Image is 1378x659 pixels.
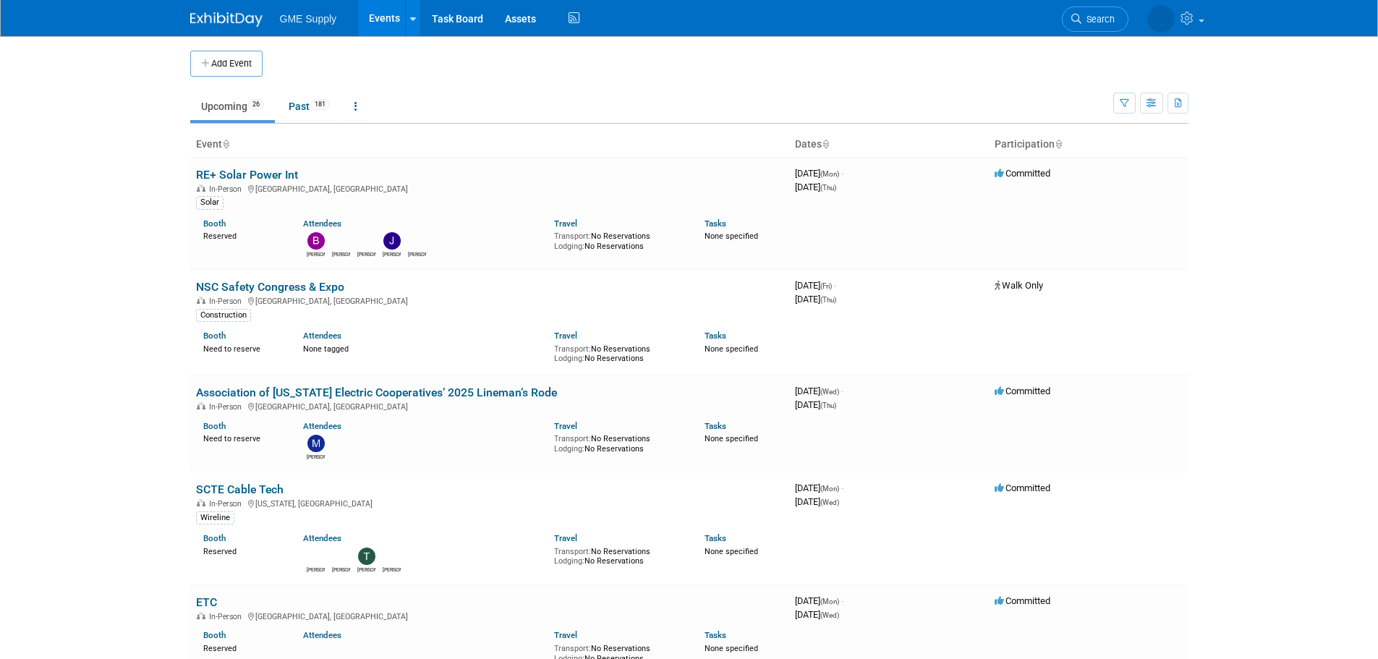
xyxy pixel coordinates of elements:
[190,12,263,27] img: ExhibitDay
[307,435,325,452] img: Mitch Gosney
[197,297,205,304] img: In-Person Event
[209,499,246,509] span: In-Person
[196,610,783,621] div: [GEOGRAPHIC_DATA], [GEOGRAPHIC_DATA]
[554,344,591,354] span: Transport:
[554,533,577,543] a: Travel
[196,386,557,399] a: Association of [US_STATE] Electric Cooperatives’ 2025 Lineman’s Rode
[554,444,584,454] span: Lodging:
[209,184,246,194] span: In-Person
[795,399,836,410] span: [DATE]
[820,598,839,605] span: (Mon)
[203,331,226,341] a: Booth
[841,482,843,493] span: -
[554,544,683,566] div: No Reservations No Reservations
[196,595,217,609] a: ETC
[333,548,350,565] img: Richard Martire
[795,482,843,493] span: [DATE]
[795,386,843,396] span: [DATE]
[554,556,584,566] span: Lodging:
[197,184,205,192] img: In-Person Event
[222,138,229,150] a: Sort by Event Name
[196,511,234,524] div: Wireline
[307,565,325,574] div: Cody Sellers
[196,294,783,306] div: [GEOGRAPHIC_DATA], [GEOGRAPHIC_DATA]
[280,13,337,25] span: GME Supply
[307,250,325,258] div: Brandon Monroe
[409,232,426,250] img: Amanda Riley
[196,309,251,322] div: Construction
[203,431,282,444] div: Need to reserve
[705,434,758,443] span: None specified
[197,612,205,619] img: In-Person Event
[190,132,789,157] th: Event
[310,99,330,110] span: 181
[303,218,341,229] a: Attendees
[203,630,226,640] a: Booth
[303,533,341,543] a: Attendees
[820,184,836,192] span: (Thu)
[820,611,839,619] span: (Wed)
[383,250,401,258] div: John Medina
[705,630,726,640] a: Tasks
[358,548,375,565] img: Todd Licence
[820,296,836,304] span: (Thu)
[203,544,282,557] div: Reserved
[1062,7,1128,32] a: Search
[995,168,1050,179] span: Committed
[209,612,246,621] span: In-Person
[795,496,839,507] span: [DATE]
[820,498,839,506] span: (Wed)
[989,132,1188,157] th: Participation
[820,282,832,290] span: (Fri)
[203,341,282,354] div: Need to reserve
[554,434,591,443] span: Transport:
[554,354,584,363] span: Lodging:
[554,229,683,251] div: No Reservations No Reservations
[196,482,284,496] a: SCTE Cable Tech
[383,232,401,250] img: John Medina
[190,93,275,120] a: Upcoming26
[197,499,205,506] img: In-Person Event
[203,218,226,229] a: Booth
[554,630,577,640] a: Travel
[332,565,350,574] div: Richard Martire
[196,168,298,182] a: RE+ Solar Power Int
[705,231,758,241] span: None specified
[307,232,325,250] img: Brandon Monroe
[795,182,836,192] span: [DATE]
[203,641,282,654] div: Reserved
[554,547,591,556] span: Transport:
[705,547,758,556] span: None specified
[995,280,1043,291] span: Walk Only
[196,196,224,209] div: Solar
[332,250,350,258] div: Chuck Karas
[995,386,1050,396] span: Committed
[820,401,836,409] span: (Thu)
[196,280,344,294] a: NSC Safety Congress & Expo
[554,218,577,229] a: Travel
[303,341,543,354] div: None tagged
[1055,138,1062,150] a: Sort by Participation Type
[705,344,758,354] span: None specified
[248,99,264,110] span: 26
[789,132,989,157] th: Dates
[820,170,839,178] span: (Mon)
[408,250,426,258] div: Amanda Riley
[841,386,843,396] span: -
[278,93,341,120] a: Past181
[820,485,839,493] span: (Mon)
[554,231,591,241] span: Transport:
[196,497,783,509] div: [US_STATE], [GEOGRAPHIC_DATA]
[795,609,839,620] span: [DATE]
[554,431,683,454] div: No Reservations No Reservations
[705,218,726,229] a: Tasks
[307,452,325,461] div: Mitch Gosney
[303,630,341,640] a: Attendees
[554,421,577,431] a: Travel
[554,242,584,251] span: Lodging:
[705,644,758,653] span: None specified
[795,595,843,606] span: [DATE]
[1081,14,1115,25] span: Search
[203,421,226,431] a: Booth
[383,548,401,565] img: Dave Coble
